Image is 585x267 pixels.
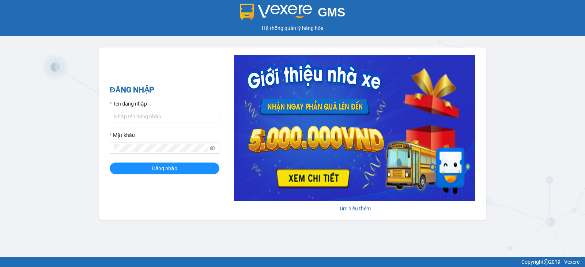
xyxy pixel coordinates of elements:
[318,5,345,19] span: GMS
[240,11,346,17] a: GMS
[234,55,475,201] img: banner-0
[210,145,215,150] span: eye-invisible
[110,131,135,139] label: Mật khẩu
[240,4,312,20] img: logo 2
[2,24,583,32] div: Hệ thống quản lý hàng hóa
[110,100,147,108] label: Tên đăng nhập
[5,258,580,266] div: Copyright 2019 - Vexere
[110,163,219,174] button: Đăng nhập
[544,259,549,264] span: copyright
[110,84,219,96] h2: ĐĂNG NHẬP
[152,164,177,172] span: Đăng nhập
[110,111,219,122] input: Tên đăng nhập
[234,205,475,213] div: Tìm hiểu thêm
[114,144,208,152] input: Mật khẩu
